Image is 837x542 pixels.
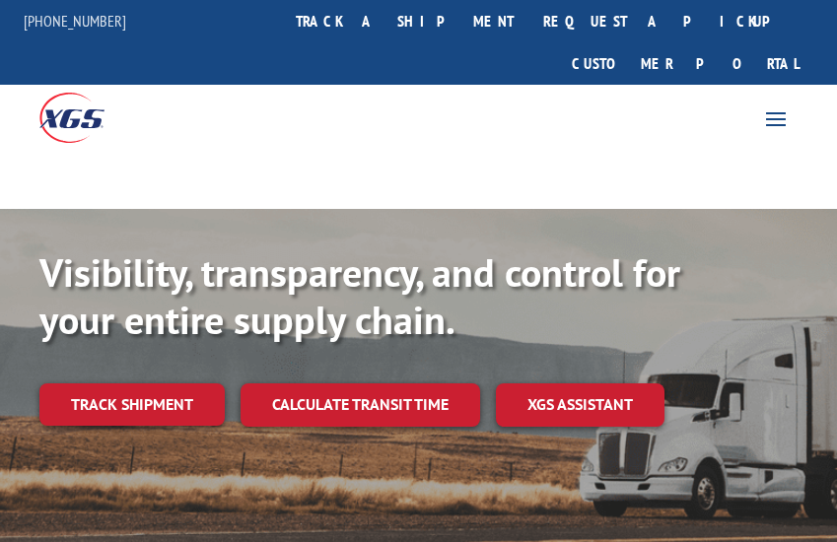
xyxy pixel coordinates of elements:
a: Customer Portal [557,42,813,85]
b: Visibility, transparency, and control for your entire supply chain. [39,246,680,345]
a: [PHONE_NUMBER] [24,11,126,31]
a: Track shipment [39,383,225,425]
a: XGS ASSISTANT [496,383,664,426]
a: Calculate transit time [241,383,480,426]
